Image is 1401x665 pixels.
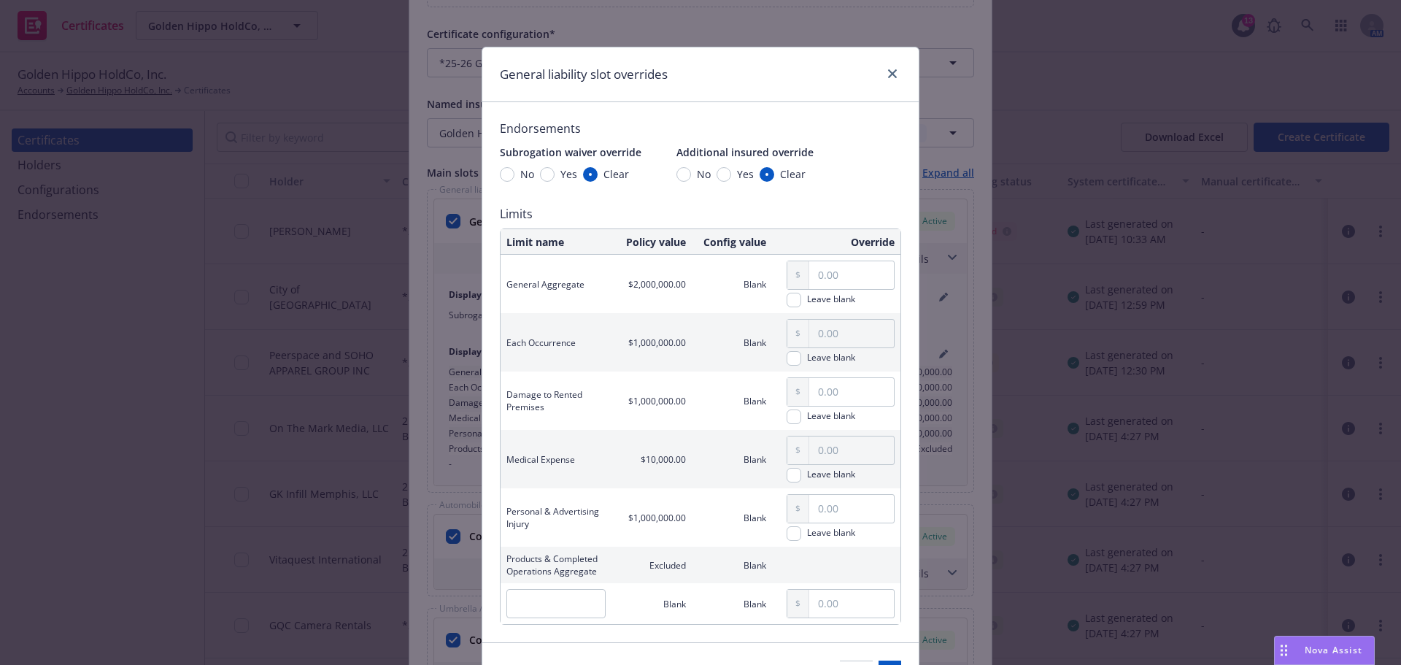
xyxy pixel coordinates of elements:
div: Leave blank [807,468,855,480]
div: Drag to move [1275,637,1293,664]
span: No [697,166,711,182]
td: Each Occurrence [501,313,611,372]
span: $1,000,000.00 [628,512,686,524]
span: Leave blank [807,526,855,541]
input: Yes [717,167,731,182]
span: $1,000,000.00 [628,337,686,349]
span: Subrogation waiver override [500,145,641,159]
h1: General liability slot overrides [500,65,668,84]
span: Leave blank [807,293,855,307]
td: Blank [692,547,772,583]
input: 0.00 [809,378,894,406]
input: No [676,167,691,182]
span: Limits [500,205,901,223]
td: General Aggregate [501,255,611,313]
span: Blank [663,598,686,610]
span: Leave blank [807,351,855,366]
span: Endorsements [500,120,901,137]
span: Clear [780,166,806,182]
input: 0.00 [809,261,894,289]
th: Policy value [611,229,692,255]
td: Blank [692,372,772,430]
a: close [884,65,901,82]
button: Nova Assist [1274,636,1375,665]
span: $1,000,000.00 [628,395,686,407]
span: No [520,166,534,182]
span: Excluded [649,559,686,572]
td: Blank [692,255,772,313]
span: Nova Assist [1305,644,1362,656]
div: Leave blank [807,351,855,364]
input: 0.00 [809,437,894,464]
input: 0.00 [809,590,894,618]
input: 0.00 [809,320,894,347]
td: Products & Completed Operations Aggregate [501,547,611,583]
td: Damage to Rented Premises [501,372,611,430]
input: Clear [760,167,774,182]
span: Yes [737,166,754,182]
div: Leave blank [807,526,855,539]
div: Leave blank [807,410,855,422]
input: No [500,167,514,182]
span: $10,000.00 [641,453,686,466]
td: Personal & Advertising Injury [501,488,611,547]
td: Blank [692,430,772,488]
th: Override [772,229,900,255]
div: Leave blank [807,293,855,305]
span: Leave blank [807,468,855,483]
td: Blank [692,488,772,547]
span: $2,000,000.00 [628,278,686,291]
span: Yes [560,166,577,182]
th: Limit name [501,229,611,255]
span: Clear [603,166,629,182]
span: Additional insured override [676,145,814,159]
td: Medical Expense [501,430,611,488]
td: Blank [692,583,772,624]
span: Leave blank [807,410,855,424]
input: 0.00 [809,495,894,523]
input: Clear [583,167,598,182]
input: Yes [540,167,555,182]
td: Blank [692,313,772,372]
th: Config value [692,229,772,255]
